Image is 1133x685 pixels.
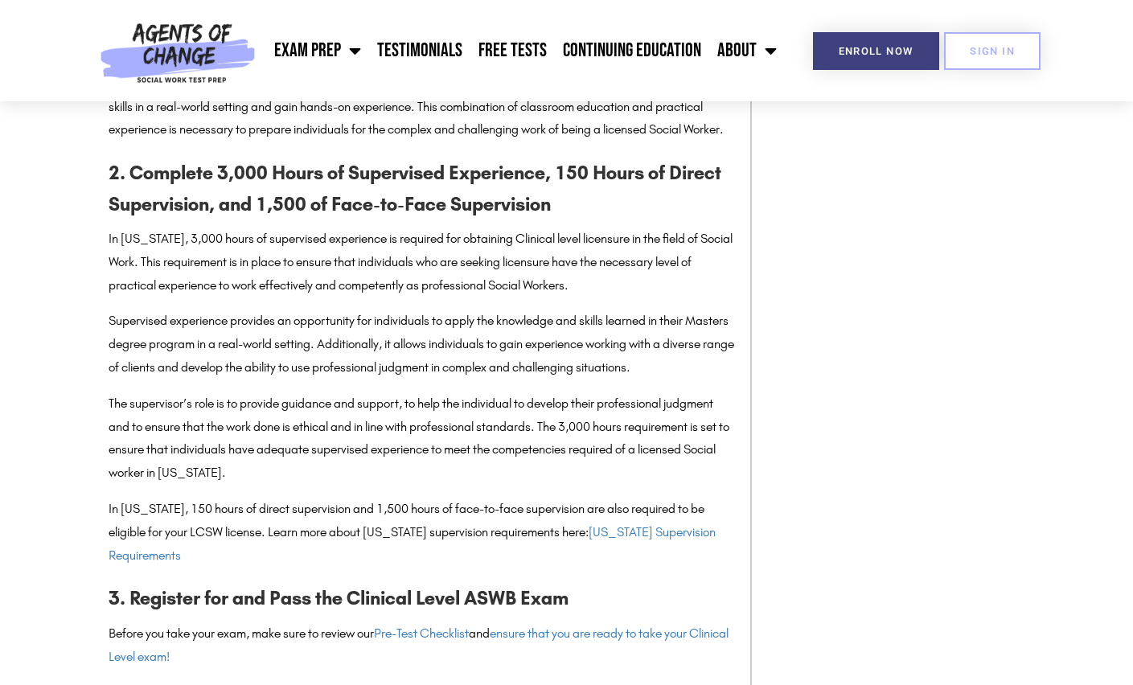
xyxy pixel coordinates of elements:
[266,31,369,71] a: Exam Prep
[839,46,913,56] span: Enroll Now
[970,46,1015,56] span: SIGN IN
[109,158,734,219] h3: 2. Complete 3,000 Hours of Supervised Experience, 150 Hours of Direct Supervision, and 1,500 of F...
[813,32,939,70] a: Enroll Now
[109,310,734,379] p: Supervised experience provides an opportunity for individuals to apply the knowledge and skills l...
[470,31,555,71] a: Free Tests
[109,498,734,567] p: In [US_STATE], 150 hours of direct supervision and 1,500 hours of face-to-face supervision are al...
[263,31,784,71] nav: Menu
[374,626,469,641] a: Pre-Test Checklist
[109,392,734,485] p: The supervisor’s role is to provide guidance and support, to help the individual to develop their...
[709,31,785,71] a: About
[109,622,734,669] p: Before you take your exam, make sure to review our and
[369,31,470,71] a: Testimonials
[109,626,729,664] a: ensure that you are ready to take your Clinical Level exam!
[109,583,734,613] h3: 3. Register for and Pass the Clinical Level ASWB Exam
[555,31,709,71] a: Continuing Education
[109,228,734,297] p: In [US_STATE], 3,000 hours of supervised experience is required for obtaining Clinical level lice...
[109,72,734,142] p: Additionally, many programs often include a supervised field placement, where students can apply ...
[109,524,716,563] a: [US_STATE] Supervision Requirements
[944,32,1041,70] a: SIGN IN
